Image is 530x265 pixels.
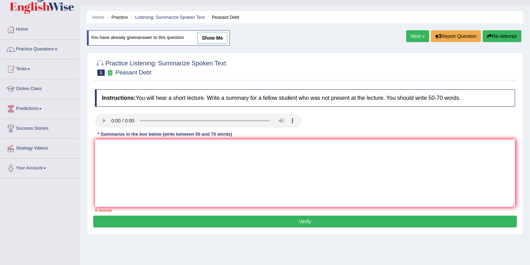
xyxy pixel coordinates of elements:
button: Report Question [431,30,481,42]
b: Instructions: [102,95,136,101]
a: Online Class [0,79,80,97]
a: Tests [0,59,80,77]
li: Peasant Debt [206,14,239,21]
a: Success Stories [0,119,80,136]
div: * Summarize in the box below (write between 50 and 70 words) [95,131,235,138]
a: Home [92,15,104,20]
a: Listening: Summarize Spoken Text [135,15,204,20]
li: Practice [105,14,128,21]
span: 1 [97,70,105,76]
h2: Practice Listening: Summarize Spoken Text [95,58,226,76]
button: Re-Attempt [483,30,521,42]
button: Verify [93,216,517,227]
h4: You will hear a short lecture. Write a summary for a fellow student who was not present at the le... [95,89,515,107]
div: 0 words [95,207,515,214]
a: show me [197,32,227,44]
a: Predictions [0,99,80,117]
a: Home [0,20,80,37]
div: You have already given answer to this question [87,30,230,46]
small: Exam occurring question [106,70,114,76]
a: Next » [406,30,429,42]
a: Practice Questions [0,40,80,57]
a: Strategy Videos [0,139,80,156]
a: Your Account [0,159,80,176]
small: Peasant Debt [115,69,151,76]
